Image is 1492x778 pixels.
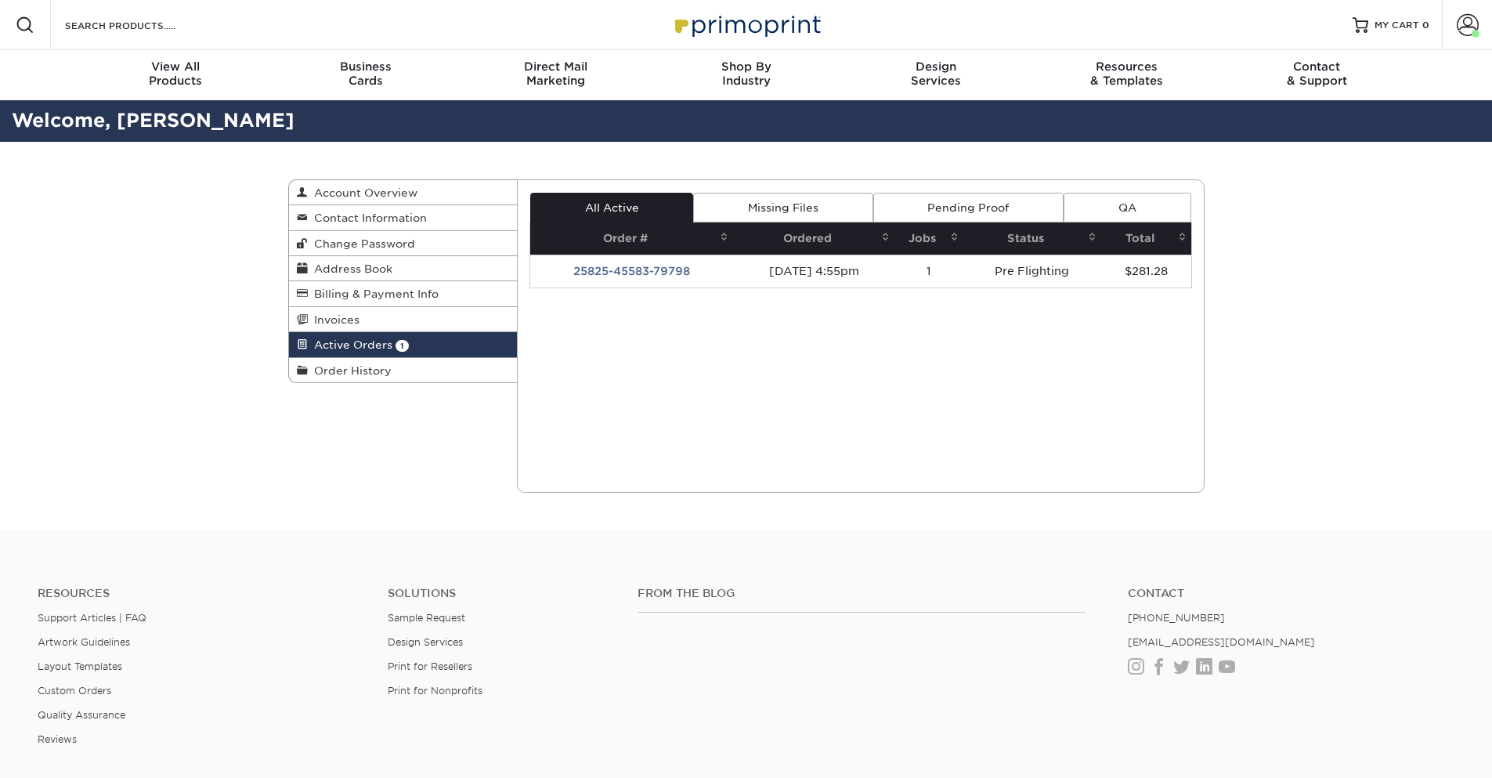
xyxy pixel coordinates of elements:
[38,660,122,672] a: Layout Templates
[270,50,461,100] a: BusinessCards
[1222,60,1412,74] span: Contact
[733,223,895,255] th: Ordered
[530,223,733,255] th: Order #
[308,186,417,199] span: Account Overview
[289,180,518,205] a: Account Overview
[270,60,461,74] span: Business
[461,60,651,74] span: Direct Mail
[289,281,518,306] a: Billing & Payment Info
[693,193,872,223] a: Missing Files
[388,636,463,648] a: Design Services
[38,587,364,600] h4: Resources
[308,338,392,351] span: Active Orders
[873,193,1064,223] a: Pending Proof
[38,733,77,745] a: Reviews
[894,223,963,255] th: Jobs
[530,193,693,223] a: All Active
[1064,193,1190,223] a: QA
[81,50,271,100] a: View AllProducts
[38,612,146,624] a: Support Articles | FAQ
[289,332,518,357] a: Active Orders 1
[651,60,841,88] div: Industry
[289,358,518,382] a: Order History
[651,50,841,100] a: Shop ByIndustry
[668,8,825,42] img: Primoprint
[1128,636,1315,648] a: [EMAIL_ADDRESS][DOMAIN_NAME]
[308,237,415,250] span: Change Password
[63,16,216,34] input: SEARCH PRODUCTS.....
[841,60,1031,88] div: Services
[1031,60,1222,74] span: Resources
[1101,223,1191,255] th: Total
[963,223,1101,255] th: Status
[733,255,895,288] td: [DATE] 4:55pm
[289,307,518,332] a: Invoices
[1101,255,1191,288] td: $281.28
[638,587,1086,600] h4: From the Blog
[81,60,271,88] div: Products
[308,313,359,326] span: Invoices
[289,205,518,230] a: Contact Information
[461,50,651,100] a: Direct MailMarketing
[308,288,439,300] span: Billing & Payment Info
[530,255,733,288] td: 25825-45583-79798
[894,255,963,288] td: 1
[1031,50,1222,100] a: Resources& Templates
[289,256,518,281] a: Address Book
[308,212,427,224] span: Contact Information
[388,685,482,697] a: Print for Nonprofits
[81,60,271,74] span: View All
[388,587,614,600] h4: Solutions
[1031,60,1222,88] div: & Templates
[308,364,392,377] span: Order History
[461,60,651,88] div: Marketing
[396,340,409,352] span: 1
[963,255,1101,288] td: Pre Flighting
[289,231,518,256] a: Change Password
[270,60,461,88] div: Cards
[1375,19,1419,32] span: MY CART
[1128,587,1454,600] a: Contact
[308,262,392,275] span: Address Book
[38,685,111,697] a: Custom Orders
[38,709,125,721] a: Quality Assurance
[1222,50,1412,100] a: Contact& Support
[388,612,465,624] a: Sample Request
[841,60,1031,74] span: Design
[388,660,472,672] a: Print for Resellers
[841,50,1031,100] a: DesignServices
[1422,20,1429,31] span: 0
[1222,60,1412,88] div: & Support
[651,60,841,74] span: Shop By
[1128,612,1225,624] a: [PHONE_NUMBER]
[38,636,130,648] a: Artwork Guidelines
